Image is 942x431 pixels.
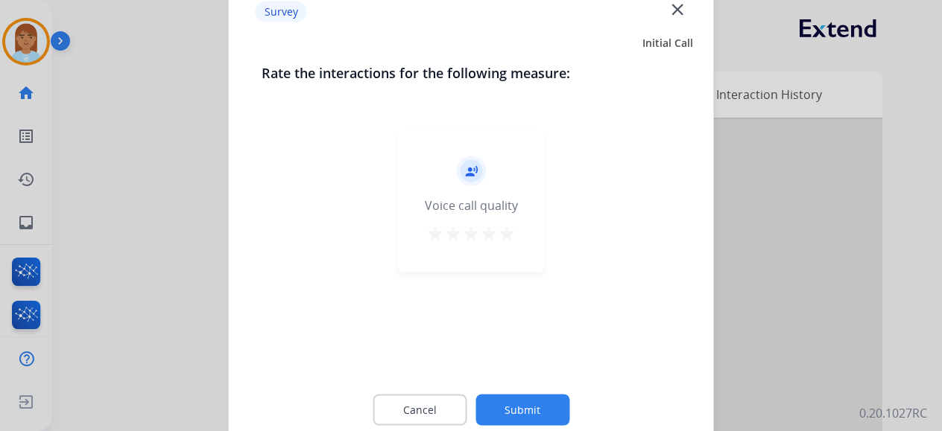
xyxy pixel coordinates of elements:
mat-icon: star [498,224,516,242]
button: Submit [475,394,569,425]
mat-icon: star [426,224,444,242]
button: Cancel [373,394,467,425]
h3: Rate the interactions for the following measure: [262,62,681,83]
p: 0.20.1027RC [859,404,927,422]
mat-icon: record_voice_over [464,164,478,177]
span: Initial Call [642,35,693,50]
mat-icon: star [462,224,480,242]
p: Survey [256,1,307,22]
mat-icon: star [480,224,498,242]
div: Voice call quality [425,196,518,214]
mat-icon: star [444,224,462,242]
